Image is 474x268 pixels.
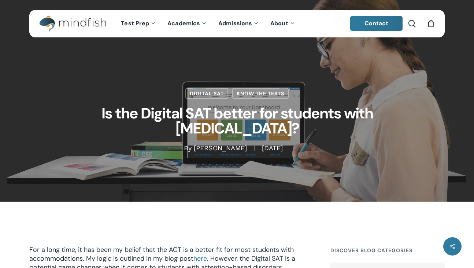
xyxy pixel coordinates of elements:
[232,88,289,99] a: Know the Tests
[350,16,403,31] a: Contact
[194,144,247,151] a: [PERSON_NAME]
[218,19,252,27] span: Admissions
[330,244,445,257] h4: Discover Blog Categories
[185,88,228,99] a: Digital SAT
[265,21,301,27] a: About
[254,145,290,150] span: [DATE]
[29,245,294,263] span: For a long time, it has been my belief that the ACT is a better fit for most students with accomm...
[54,99,420,144] h1: Is the Digital SAT better for students with [MEDICAL_DATA]?
[213,21,265,27] a: Admissions
[270,19,288,27] span: About
[121,19,149,27] span: Test Prep
[115,10,301,37] nav: Main Menu
[364,19,389,27] span: Contact
[193,254,207,263] a: here
[167,19,200,27] span: Academics
[115,21,162,27] a: Test Prep
[162,21,213,27] a: Academics
[184,145,192,150] span: By
[29,10,445,37] header: Main Menu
